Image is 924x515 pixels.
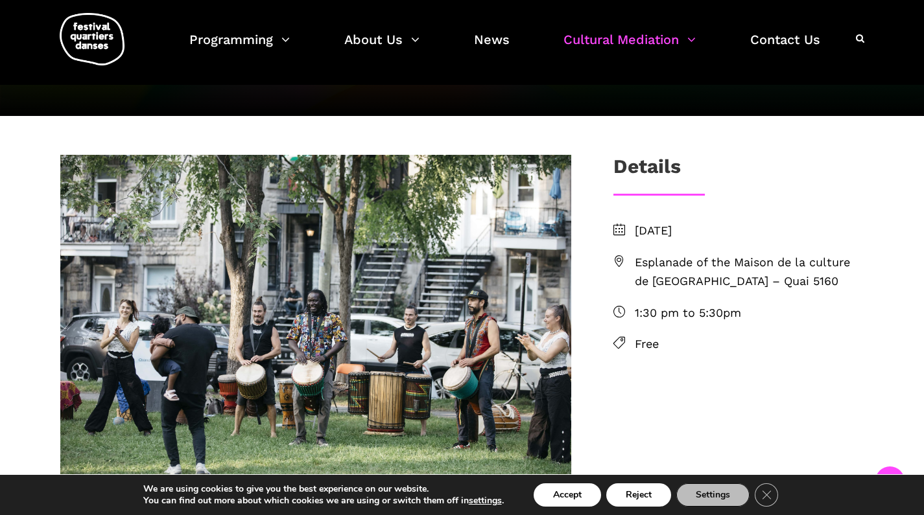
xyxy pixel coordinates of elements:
[635,335,864,354] span: Free
[143,483,504,495] p: We are using cookies to give you the best experience on our website.
[635,253,864,291] span: Esplanade of the Maison de la culture de [GEOGRAPHIC_DATA] – Quai 5160
[750,29,820,67] a: Contact Us
[534,483,601,507] button: Accept
[189,29,290,67] a: Programming
[469,495,502,507] button: settings
[344,29,420,67] a: About Us
[635,304,864,323] span: 1:30 pm to 5:30pm
[676,483,750,507] button: Settings
[143,495,504,507] p: You can find out more about which cookies we are using or switch them off in .
[613,155,681,187] h3: Details
[563,29,696,67] a: Cultural Mediation
[474,29,510,67] a: News
[635,222,864,240] span: [DATE]
[606,483,671,507] button: Reject
[755,483,778,507] button: Close GDPR Cookie Banner
[60,13,124,65] img: logo-fqd-med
